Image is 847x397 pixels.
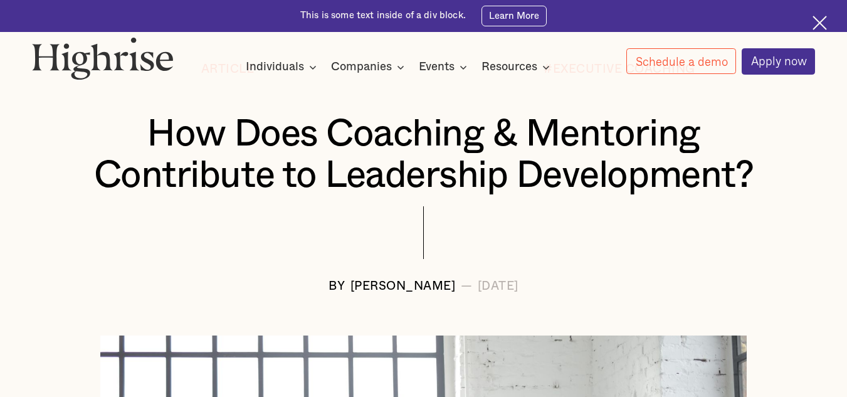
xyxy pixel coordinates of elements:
[461,280,473,294] div: —
[300,9,466,22] div: This is some text inside of a div block.
[246,60,304,75] div: Individuals
[481,6,547,26] a: Learn More
[32,37,174,80] img: Highrise logo
[350,280,456,294] div: [PERSON_NAME]
[626,48,737,74] a: Schedule a demo
[331,60,392,75] div: Companies
[419,60,455,75] div: Events
[65,114,783,196] h1: How Does Coaching & Mentoring Contribute to Leadership Development?
[246,60,320,75] div: Individuals
[813,16,827,30] img: Cross icon
[742,48,816,75] a: Apply now
[481,60,554,75] div: Resources
[481,60,537,75] div: Resources
[419,60,471,75] div: Events
[478,280,518,294] div: [DATE]
[329,280,345,294] div: BY
[331,60,408,75] div: Companies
